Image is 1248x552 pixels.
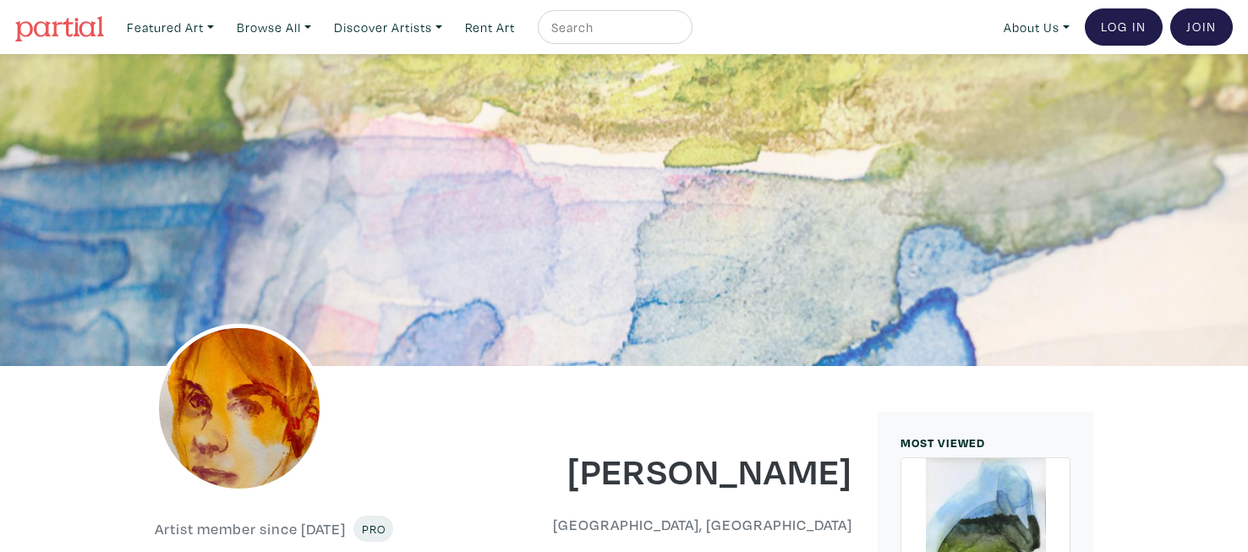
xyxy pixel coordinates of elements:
[457,10,523,45] a: Rent Art
[517,516,853,534] h6: [GEOGRAPHIC_DATA], [GEOGRAPHIC_DATA]
[155,324,324,493] img: phpThumb.php
[119,10,222,45] a: Featured Art
[517,447,853,493] h1: [PERSON_NAME]
[229,10,319,45] a: Browse All
[1085,8,1163,46] a: Log In
[326,10,450,45] a: Discover Artists
[550,17,676,38] input: Search
[996,10,1077,45] a: About Us
[1170,8,1233,46] a: Join
[361,521,386,537] span: Pro
[155,520,346,538] h6: Artist member since [DATE]
[900,434,985,451] small: MOST VIEWED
